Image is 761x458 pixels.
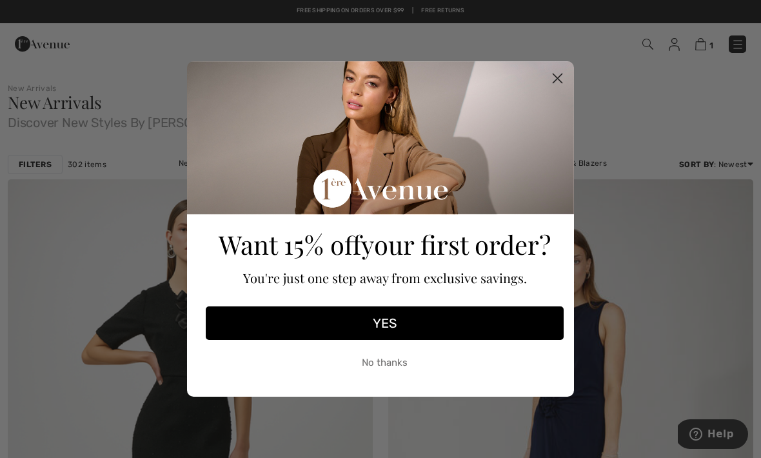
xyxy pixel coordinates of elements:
span: your first order? [361,227,551,261]
span: Want 15% off [219,227,361,261]
button: No thanks [206,346,564,379]
span: You're just one step away from exclusive savings. [243,269,527,286]
span: Help [30,9,56,21]
button: YES [206,306,564,340]
button: Close dialog [546,67,569,90]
